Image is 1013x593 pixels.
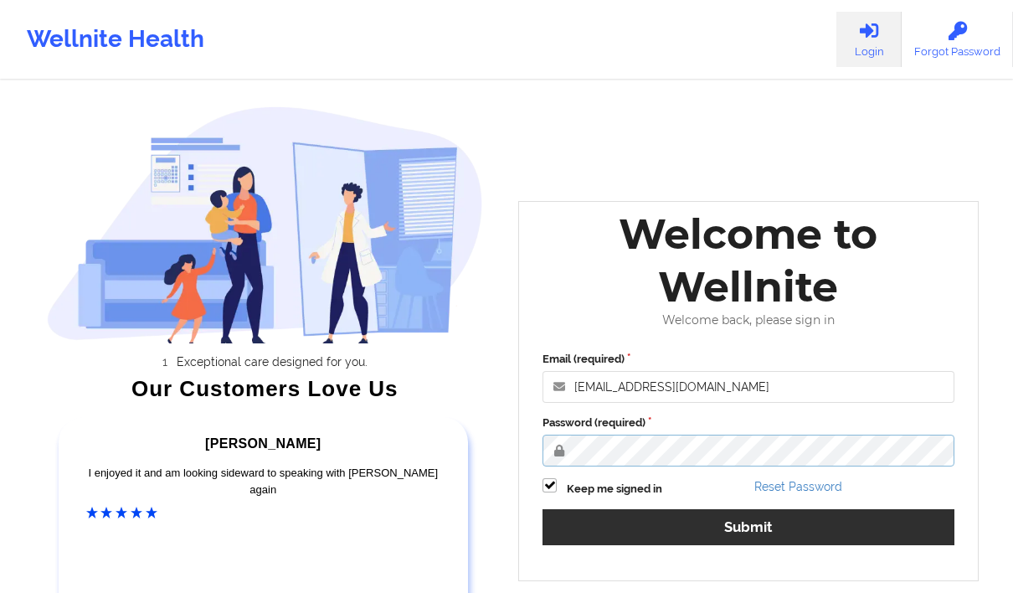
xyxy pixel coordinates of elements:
[542,415,954,431] label: Password (required)
[902,12,1013,67] a: Forgot Password
[542,351,954,368] label: Email (required)
[836,12,902,67] a: Login
[531,313,966,327] div: Welcome back, please sign in
[531,208,966,313] div: Welcome to Wellnite
[86,465,441,498] div: I enjoyed it and am looking sideward to speaking with [PERSON_NAME] again
[47,106,484,343] img: wellnite-auth-hero_200.c722682e.png
[61,355,483,369] li: Exceptional care designed for you.
[754,480,842,493] a: Reset Password
[47,380,484,397] div: Our Customers Love Us
[542,509,954,545] button: Submit
[205,436,321,451] span: [PERSON_NAME]
[542,371,954,403] input: Email address
[567,481,662,498] label: Keep me signed in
